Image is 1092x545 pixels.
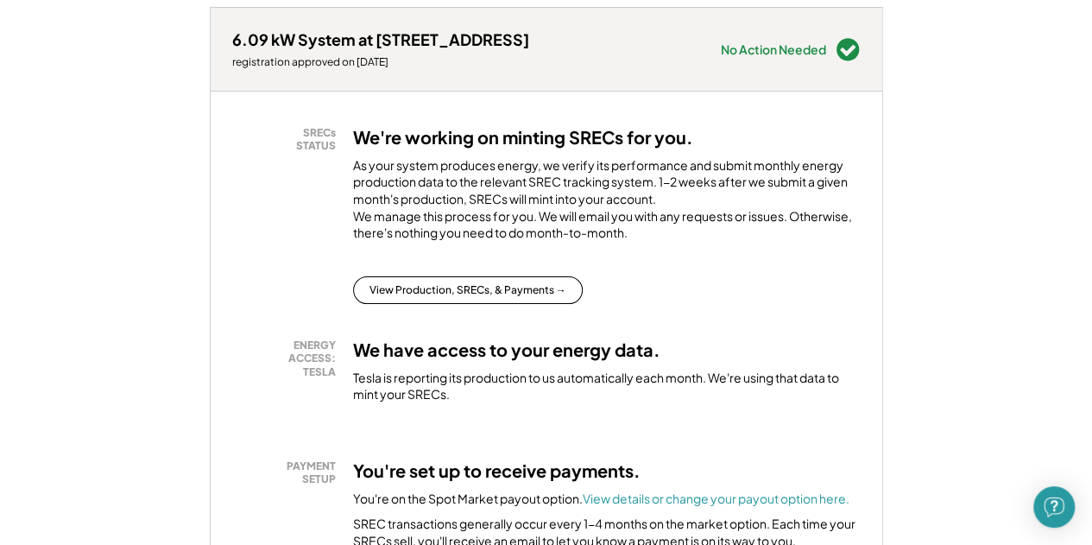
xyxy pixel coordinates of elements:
a: View details or change your payout option here. [583,491,849,506]
div: Open Intercom Messenger [1033,486,1075,528]
div: registration approved on [DATE] [232,55,529,69]
div: Tesla is reporting its production to us automatically each month. We're using that data to mint y... [353,370,861,403]
div: PAYMENT SETUP [241,459,336,486]
div: You're on the Spot Market payout option. [353,491,849,508]
div: No Action Needed [721,43,826,55]
button: View Production, SRECs, & Payments → [353,276,583,304]
h3: You're set up to receive payments. [353,459,641,482]
h3: We have access to your energy data. [353,339,660,361]
div: SRECs STATUS [241,126,336,153]
div: As your system produces energy, we verify its performance and submit monthly energy production da... [353,157,861,250]
div: 6.09 kW System at [STREET_ADDRESS] [232,29,529,49]
h3: We're working on minting SRECs for you. [353,126,693,149]
div: ENERGY ACCESS: TESLA [241,339,336,379]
